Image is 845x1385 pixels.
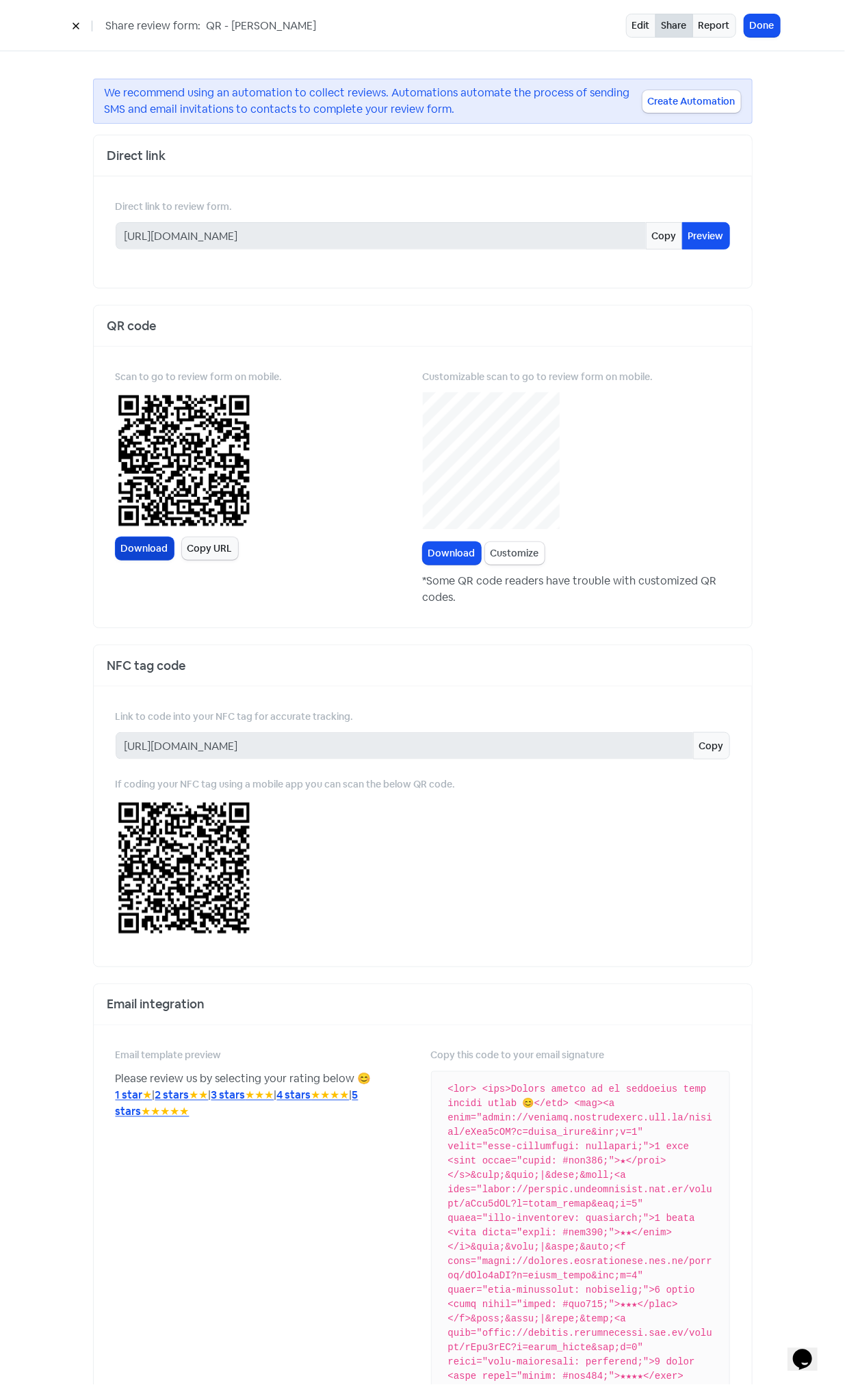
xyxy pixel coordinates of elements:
button: Copy [693,732,730,759]
a: 4 stars★★★★ [277,1088,350,1103]
a: Report [692,14,736,38]
a: 2 stars★★ [155,1088,209,1103]
div: Email integration [94,984,752,1025]
button: Copy URL [182,537,238,560]
a: Preview [682,222,730,250]
span: ★★ [190,1088,209,1103]
label: Direct link to review form. [116,200,233,214]
a: 3 stars★★★ [211,1088,274,1103]
div: NFC tag code [94,645,752,686]
span: Share review form: [106,18,201,34]
label: Link to code into your NFC tag for accurate tracking. [116,710,354,724]
div: QR code [94,306,752,347]
div: Direct link [94,135,752,176]
button: Create Automation [642,90,741,113]
button: Customize [485,542,545,565]
iframe: chat widget [788,1330,831,1371]
span: ★ [143,1088,153,1103]
div: | | | | [116,1088,415,1120]
label: Copy this code to your email signature [431,1049,605,1063]
button: Download [423,542,481,565]
span: ★★★★ [311,1088,350,1103]
p: *Some QR code readers have trouble with customized QR codes. [423,573,730,606]
span: ★★★ [246,1088,274,1103]
a: Edit [626,14,656,38]
button: Share [655,14,693,38]
label: If coding your NFC tag using a mobile app you can scan the below QR code. [116,777,456,792]
div: We recommend using an automation to collect reviews. Automations automate the process of sending ... [105,85,638,118]
a: 1 star★ [116,1088,153,1103]
label: Email template preview [116,1049,222,1063]
button: Done [744,14,780,37]
span: ★★★★★ [142,1105,190,1119]
label: Scan to go to review form on mobile. [116,370,283,384]
label: Customizable scan to go to review form on mobile. [423,370,653,384]
div: Please review us by selecting your rating below 😊 [116,1071,415,1088]
a: Download [116,537,174,560]
button: Copy [646,222,683,250]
